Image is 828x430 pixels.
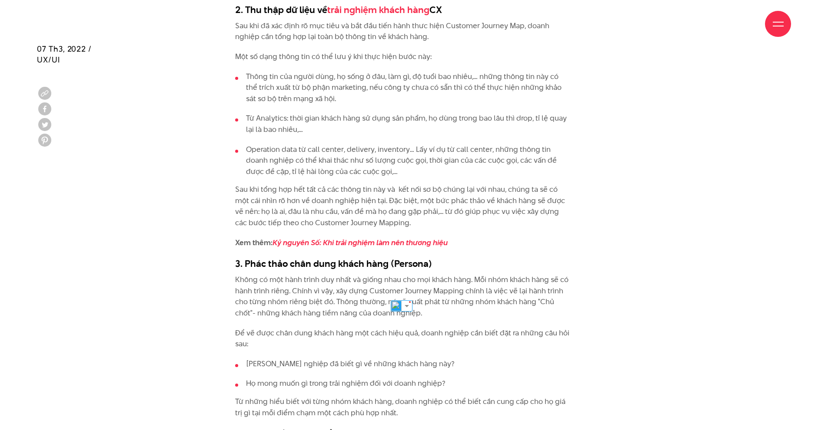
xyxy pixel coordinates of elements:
span: 07 Th3, 2022 / UX/UI [37,43,92,65]
li: Operation data từ call center, delivery, inventory… Lấy ví dụ từ call center, những thông tin doa... [235,144,571,177]
a: Kỷ nguyên Số: Khi trải nghiệm làm nên thương hiệu [273,237,448,248]
p: Một số dạng thông tin có thể lưu ý khi thực hiện bước này: [235,51,571,62]
p: Để vẽ được chân dung khách hàng một cách hiệu quả, doanh nghiệp cần biết đặt ra những câu hỏi sau: [235,328,571,350]
h3: 3. Phác thảo chân dung khách hàng (Persona) [235,257,571,270]
strong: Xem thêm: [235,237,448,248]
li: [PERSON_NAME] nghiệp đã biết gì về những khách hàng này? [235,358,571,370]
li: Thông tin của người dùng, họ sống ở đâu, làm gì, độ tuổi bao nhiêu,… những thông tin này có thể t... [235,71,571,105]
p: Sau khi tổng hợp hết tất cả các thông tin này và kết nối sơ bộ chúng lại với nhau, chúng ta sẽ có... [235,184,571,228]
p: Từ những hiểu biết với từng nhóm khách hàng, doanh nghiệp có thể biết cần cung cấp cho họ giá trị... [235,396,571,418]
li: Họ mong muốn gì trong trải nghiệm đối với doanh nghiệp? [235,378,571,389]
p: Không có một hành trình duy nhất và giống nhau cho mọi khách hàng. Mỗi nhóm khách hàng sẽ có hành... [235,274,571,318]
li: Từ Analytics: thời gian khách hàng sử dụng sản phẩm, họ dùng trong bao lâu thì drop, tỉ lệ quay l... [235,113,571,135]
